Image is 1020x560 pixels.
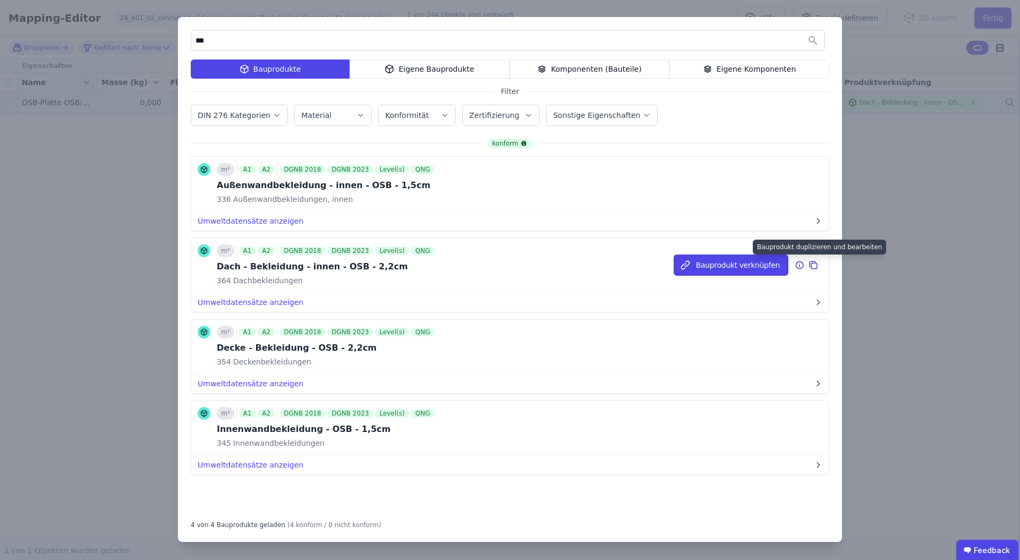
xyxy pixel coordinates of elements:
[327,247,373,255] div: DGNB 2023
[674,254,788,276] button: Bauprodukt verknüpfen
[350,60,509,79] div: Eigene Bauprodukte
[239,247,256,255] div: A1
[231,438,325,448] span: Innenwandbekleidungen
[411,328,435,336] div: QNG
[411,165,435,174] div: QNG
[258,165,275,174] div: A2
[301,111,334,120] label: Material
[327,328,373,336] div: DGNB 2023
[509,60,669,79] div: Komponenten (Bauteile)
[411,409,435,418] div: QNG
[191,455,829,474] button: Umweltdatensätze anzeigen
[385,111,431,120] label: Konformität
[217,194,231,205] span: 336
[295,105,371,125] button: Material
[279,165,325,174] div: DGNB 2018
[469,111,521,120] label: Zertifizierung
[258,409,275,418] div: A2
[191,293,829,312] button: Umweltdatensätze anzeigen
[231,194,353,205] span: Außenwandbekleidungen, innen
[217,342,436,354] div: Decke - Bekleidung - OSB - 2,2cm
[279,328,325,336] div: DGNB 2018
[239,328,256,336] div: A1
[231,357,311,367] span: Deckenbekleidungen
[279,247,325,255] div: DGNB 2018
[375,247,409,255] div: Level(s)
[231,275,303,286] span: Dachbekleidungen
[217,438,231,448] span: 345
[279,409,325,418] div: DGNB 2018
[217,357,231,367] span: 354
[191,60,350,79] div: Bauprodukte
[258,328,275,336] div: A2
[547,105,657,125] button: Sonstige Eigenschaften
[258,247,275,255] div: A2
[327,165,373,174] div: DGNB 2023
[217,260,436,273] div: Dach - Bekleidung - innen - OSB - 2,2cm
[198,111,273,120] label: DIN 276 Kategorien
[375,409,409,418] div: Level(s)
[217,163,234,176] div: m²
[411,247,435,255] div: QNG
[495,86,526,97] span: Filter
[217,423,436,436] div: Innenwandbekleidung - OSB - 1,5cm
[379,105,455,125] button: Konformität
[217,407,234,420] div: m²
[239,165,256,174] div: A1
[217,179,436,192] div: Außenwandbekleidung - innen - OSB - 1,5cm
[217,326,234,338] div: m²
[217,244,234,257] div: m²
[191,374,829,393] button: Umweltdatensätze anzeigen
[463,105,539,125] button: Zertifizierung
[191,211,829,231] button: Umweltdatensätze anzeigen
[553,111,642,120] label: Sonstige Eigenschaften
[191,105,287,125] button: DIN 276 Kategorien
[669,60,829,79] div: Eigene Komponenten
[327,409,373,418] div: DGNB 2023
[375,165,409,174] div: Level(s)
[287,516,381,529] div: (4 konform / 0 nicht konform)
[239,409,256,418] div: A1
[217,275,231,286] span: 364
[375,328,409,336] div: Level(s)
[191,516,285,529] div: 4 von 4 Bauprodukte geladen
[488,139,532,148] div: konform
